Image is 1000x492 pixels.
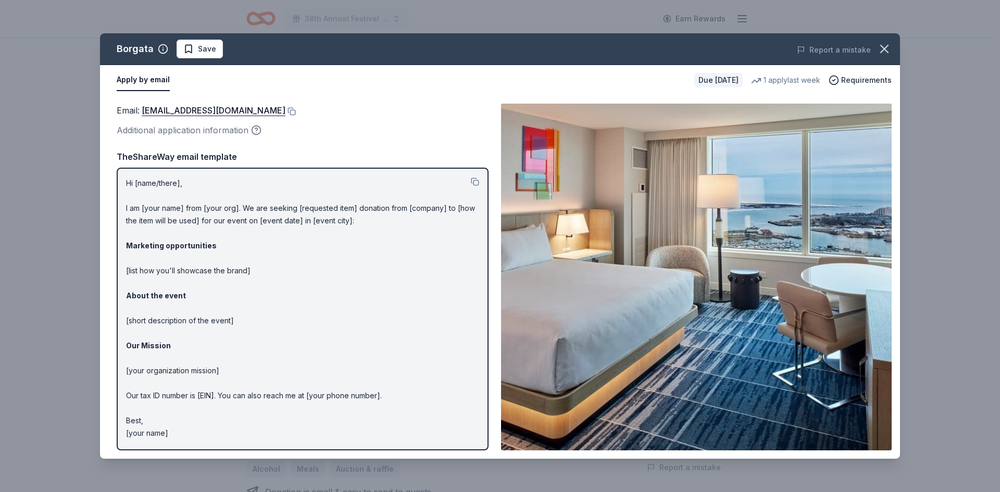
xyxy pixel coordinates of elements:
div: TheShareWay email template [117,150,489,163]
div: 1 apply last week [751,74,820,86]
strong: Our Mission [126,341,171,350]
strong: Marketing opportunities [126,241,217,250]
button: Report a mistake [797,44,871,56]
p: Hi [name/there], I am [your name] from [your org]. We are seeking [requested item] donation from ... [126,177,479,439]
span: Save [198,43,216,55]
span: Requirements [841,74,892,86]
button: Requirements [829,74,892,86]
img: Image for Borgata [501,104,892,450]
button: Save [177,40,223,58]
a: [EMAIL_ADDRESS][DOMAIN_NAME] [142,104,285,117]
div: Additional application information [117,123,489,137]
div: Borgata [117,41,154,57]
strong: About the event [126,291,186,300]
span: Email : [117,105,285,116]
div: Due [DATE] [694,73,743,87]
button: Apply by email [117,69,170,91]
